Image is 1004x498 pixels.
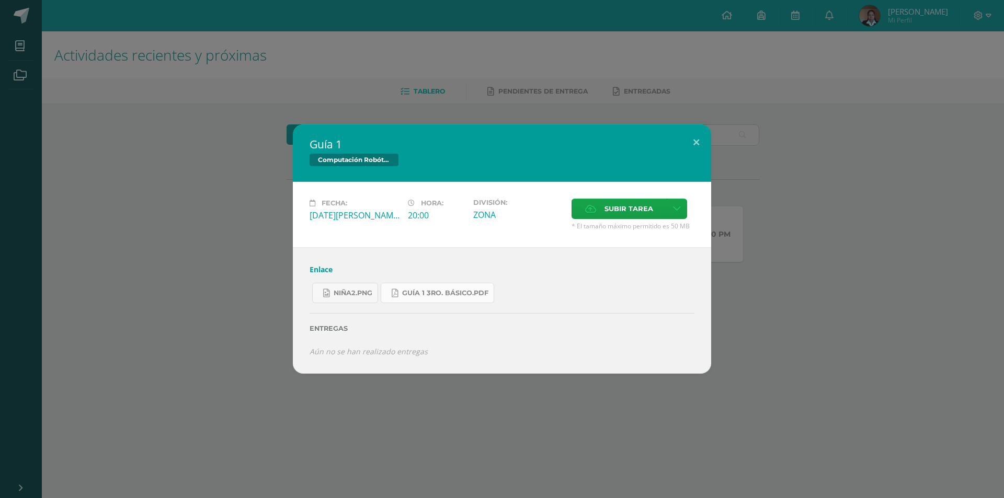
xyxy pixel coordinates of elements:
[421,199,443,207] span: Hora:
[310,137,694,152] h2: Guía 1
[473,199,563,206] label: División:
[473,209,563,221] div: ZONA
[402,289,488,297] span: Guía 1 3ro. Básico.pdf
[604,199,653,218] span: Subir tarea
[310,154,398,166] span: Computación Robótica
[310,264,333,274] a: Enlace
[381,283,494,303] a: Guía 1 3ro. Básico.pdf
[310,325,694,332] label: Entregas
[334,289,372,297] span: niña2.png
[681,124,711,160] button: Close (Esc)
[310,346,428,356] i: Aún no se han realizado entregas
[408,210,465,221] div: 20:00
[312,283,378,303] a: niña2.png
[310,210,400,221] div: [DATE][PERSON_NAME]
[322,199,347,207] span: Fecha:
[572,222,694,230] span: * El tamaño máximo permitido es 50 MB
